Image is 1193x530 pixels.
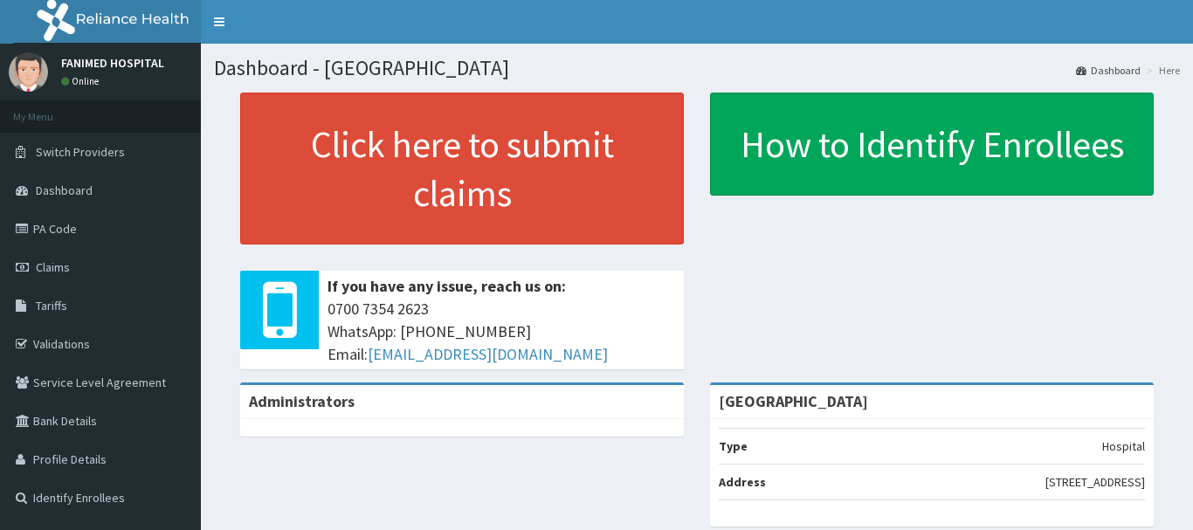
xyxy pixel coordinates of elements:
b: If you have any issue, reach us on: [328,276,566,296]
strong: [GEOGRAPHIC_DATA] [719,391,868,411]
img: User Image [9,52,48,92]
h1: Dashboard - [GEOGRAPHIC_DATA] [214,57,1180,79]
a: Online [61,75,103,87]
b: Type [719,438,748,454]
a: Click here to submit claims [240,93,684,244]
p: FANIMED HOSPITAL [61,57,164,69]
a: [EMAIL_ADDRESS][DOMAIN_NAME] [368,344,608,364]
b: Address [719,474,766,490]
span: Dashboard [36,182,93,198]
p: [STREET_ADDRESS] [1045,473,1145,491]
span: 0700 7354 2623 WhatsApp: [PHONE_NUMBER] Email: [328,298,675,365]
p: Hospital [1102,437,1145,455]
b: Administrators [249,391,355,411]
a: How to Identify Enrollees [710,93,1154,196]
span: Tariffs [36,298,67,313]
span: Switch Providers [36,144,125,160]
li: Here [1142,63,1180,78]
span: Claims [36,259,70,275]
a: Dashboard [1076,63,1141,78]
